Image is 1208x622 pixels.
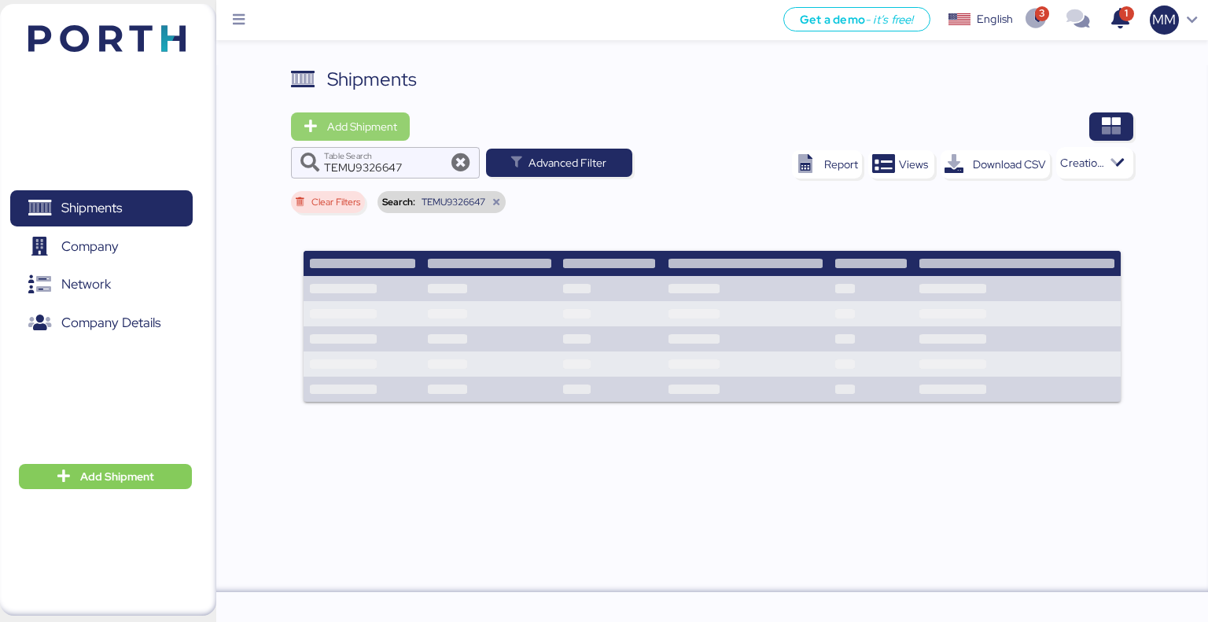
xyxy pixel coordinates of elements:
span: Add Shipment [327,117,397,136]
a: Network [10,267,193,303]
button: Add Shipment [19,464,192,489]
a: Shipments [10,190,193,226]
span: TEMU9326647 [422,197,485,207]
button: Add Shipment [291,112,410,141]
button: Views [868,150,934,179]
span: Search: [382,197,415,207]
input: Table Search [324,147,447,179]
span: Add Shipment [80,467,154,486]
span: Advanced Filter [528,153,606,172]
button: Menu [226,7,252,34]
div: Report [824,155,858,174]
span: Shipments [61,197,122,219]
div: Download CSV [973,155,1046,174]
span: Company [61,235,119,258]
a: Company [10,229,193,265]
div: English [977,11,1013,28]
span: MM [1152,9,1176,30]
a: Company Details [10,305,193,341]
div: Shipments [327,65,417,94]
span: Clear Filters [311,197,360,207]
span: Company Details [61,311,160,334]
button: Advanced Filter [486,149,632,177]
span: Views [899,155,928,174]
span: Network [61,273,111,296]
button: Report [792,150,862,179]
button: Download CSV [941,150,1050,179]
